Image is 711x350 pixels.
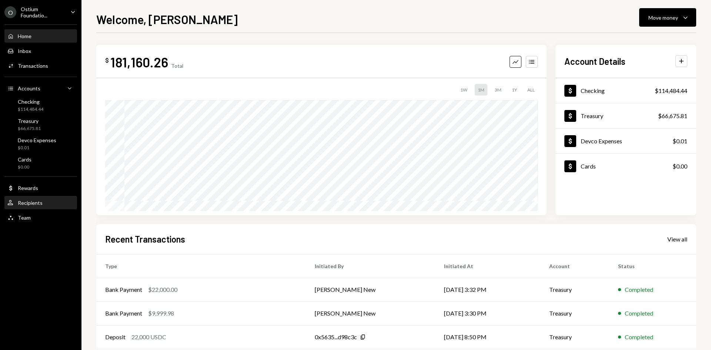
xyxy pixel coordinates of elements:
[18,85,40,91] div: Accounts
[4,181,77,194] a: Rewards
[435,325,540,349] td: [DATE] 8:50 PM
[672,162,687,171] div: $0.00
[492,84,504,96] div: 3M
[581,112,603,119] div: Treasury
[4,59,77,72] a: Transactions
[509,84,520,96] div: 1Y
[435,278,540,301] td: [DATE] 3:32 PM
[4,29,77,43] a: Home
[435,254,540,278] th: Initiated At
[18,63,48,69] div: Transactions
[306,278,435,301] td: [PERSON_NAME] New
[18,118,41,124] div: Treasury
[18,164,31,170] div: $0.00
[110,54,168,70] div: 181,160.26
[581,137,622,144] div: Devco Expenses
[609,254,696,278] th: Status
[148,285,177,294] div: $22,000.00
[18,200,43,206] div: Recipients
[625,333,653,341] div: Completed
[18,99,43,105] div: Checking
[4,6,16,18] div: O
[625,285,653,294] div: Completed
[306,254,435,278] th: Initiated By
[18,33,31,39] div: Home
[4,154,77,172] a: Cards$0.00
[540,325,609,349] td: Treasury
[435,301,540,325] td: [DATE] 3:30 PM
[18,126,41,132] div: $66,675.81
[131,333,166,341] div: 22,000 USDC
[555,103,696,128] a: Treasury$66,675.81
[648,14,678,21] div: Move money
[658,111,687,120] div: $66,675.81
[4,211,77,224] a: Team
[4,44,77,57] a: Inbox
[655,86,687,95] div: $114,484.44
[555,78,696,103] a: Checking$114,484.44
[475,84,487,96] div: 1M
[4,81,77,95] a: Accounts
[18,185,38,191] div: Rewards
[672,137,687,146] div: $0.01
[18,106,43,113] div: $114,484.44
[555,154,696,179] a: Cards$0.00
[315,333,357,341] div: 0x5635...d98c3c
[96,254,306,278] th: Type
[555,129,696,153] a: Devco Expenses$0.01
[96,12,238,27] h1: Welcome, [PERSON_NAME]
[581,163,596,170] div: Cards
[564,55,625,67] h2: Account Details
[625,309,653,318] div: Completed
[18,156,31,163] div: Cards
[540,278,609,301] td: Treasury
[524,84,538,96] div: ALL
[18,145,56,151] div: $0.01
[105,57,109,64] div: $
[21,6,64,19] div: Ostium Foundatio...
[105,309,142,318] div: Bank Payment
[457,84,470,96] div: 1W
[18,137,56,143] div: Devco Expenses
[540,301,609,325] td: Treasury
[540,254,609,278] th: Account
[667,235,687,243] a: View all
[4,96,77,114] a: Checking$114,484.44
[105,233,185,245] h2: Recent Transactions
[581,87,605,94] div: Checking
[4,116,77,133] a: Treasury$66,675.81
[4,196,77,209] a: Recipients
[105,285,142,294] div: Bank Payment
[171,63,183,69] div: Total
[639,8,696,27] button: Move money
[306,301,435,325] td: [PERSON_NAME] New
[18,48,31,54] div: Inbox
[148,309,174,318] div: $9,999.98
[4,135,77,153] a: Devco Expenses$0.01
[105,333,126,341] div: Deposit
[18,214,31,221] div: Team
